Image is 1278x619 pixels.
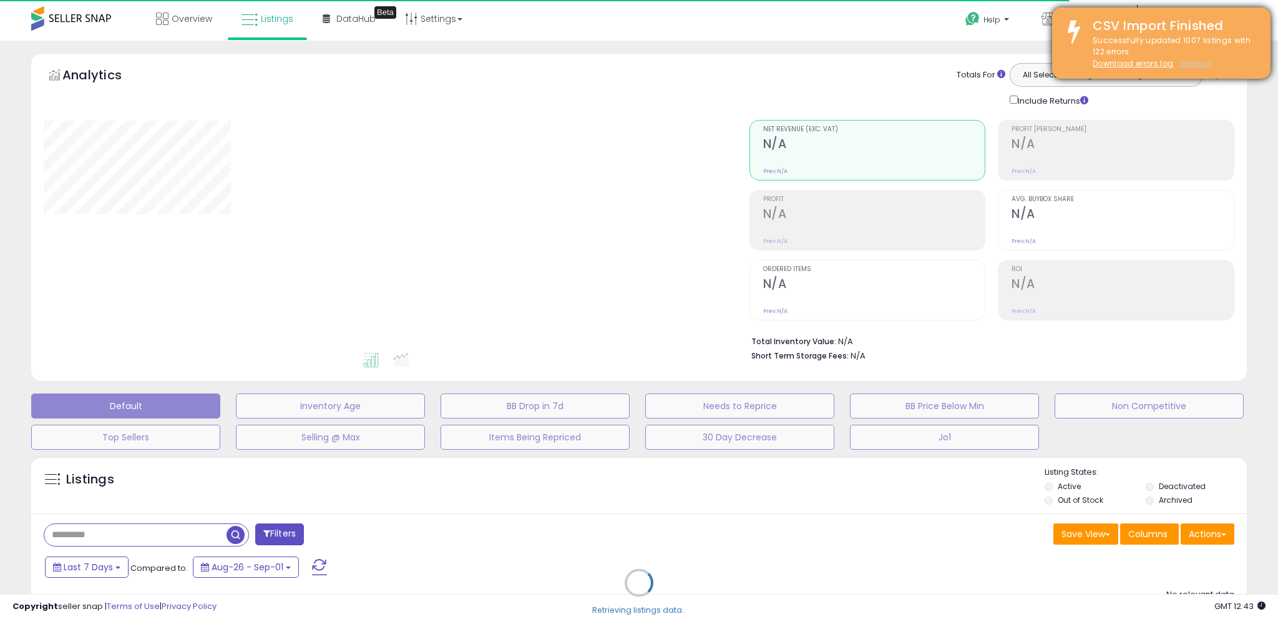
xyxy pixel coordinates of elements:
[965,11,980,27] i: Get Help
[1012,196,1234,203] span: Avg. Buybox Share
[763,277,985,294] h2: N/A
[1000,93,1103,107] div: Include Returns
[983,14,1000,25] span: Help
[12,600,58,612] strong: Copyright
[236,394,425,418] button: Inventory Age
[441,394,630,418] button: BB Drop in 7d
[751,333,1226,348] li: N/A
[1012,277,1234,294] h2: N/A
[1012,237,1036,245] small: Prev: N/A
[374,6,396,19] div: Tooltip anchor
[1012,167,1036,175] small: Prev: N/A
[62,66,146,87] h5: Analytics
[1093,58,1173,69] a: Download errors log
[645,394,834,418] button: Needs to Reprice
[763,307,788,315] small: Prev: N/A
[763,167,788,175] small: Prev: N/A
[751,350,849,361] b: Short Term Storage Fees:
[12,601,217,613] div: seller snap | |
[645,425,834,450] button: 30 Day Decrease
[1012,207,1234,224] h2: N/A
[763,266,985,273] span: Ordered Items
[955,2,1022,41] a: Help
[336,12,376,25] span: DataHub
[763,126,985,133] span: Net Revenue (Exc. VAT)
[763,196,985,203] span: Profit
[1012,126,1234,133] span: Profit [PERSON_NAME]
[1083,35,1261,70] div: Successfully updated 1007 listings with 122 errors.
[172,12,212,25] span: Overview
[851,350,866,362] span: N/A
[1012,266,1234,273] span: ROI
[850,394,1039,418] button: BB Price Below Min
[1180,58,1211,69] u: Dismiss
[31,394,220,418] button: Default
[1013,67,1106,83] button: All Selected Listings
[236,425,425,450] button: Selling @ Max
[31,425,220,450] button: Top Sellers
[751,336,836,347] b: Total Inventory Value:
[1012,307,1036,315] small: Prev: N/A
[957,69,1005,81] div: Totals For
[763,207,985,224] h2: N/A
[763,137,985,154] h2: N/A
[261,12,293,25] span: Listings
[1055,394,1244,418] button: Non Competitive
[763,237,788,245] small: Prev: N/A
[592,605,686,616] div: Retrieving listings data..
[850,425,1039,450] button: Jo1
[1083,17,1261,35] div: CSV Import Finished
[1012,137,1234,154] h2: N/A
[441,425,630,450] button: Items Being Repriced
